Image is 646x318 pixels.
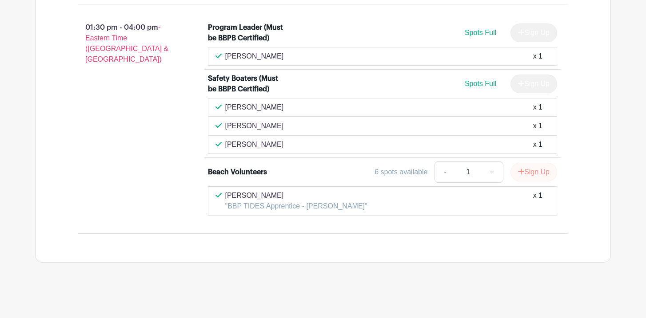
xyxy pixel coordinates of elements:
p: [PERSON_NAME] [225,51,284,62]
button: Sign Up [510,163,557,181]
p: 01:30 pm - 04:00 pm [64,19,194,68]
p: [PERSON_NAME] [225,190,367,201]
div: x 1 [533,190,542,212]
div: x 1 [533,51,542,62]
div: x 1 [533,139,542,150]
div: Program Leader (Must be BBPB Certified) [208,22,285,43]
a: + [481,161,503,183]
p: "BBP TIDES Apprentice - [PERSON_NAME]" [225,201,367,212]
span: Spots Full [465,29,496,36]
div: Safety Boaters (Must be BBPB Certified) [208,73,285,94]
div: Beach Volunteers [208,167,267,177]
a: - [435,161,455,183]
div: x 1 [533,102,542,113]
span: Spots Full [465,80,496,87]
p: [PERSON_NAME] [225,102,284,113]
div: 6 spots available [375,167,427,177]
p: [PERSON_NAME] [225,121,284,131]
div: x 1 [533,121,542,131]
p: [PERSON_NAME] [225,139,284,150]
